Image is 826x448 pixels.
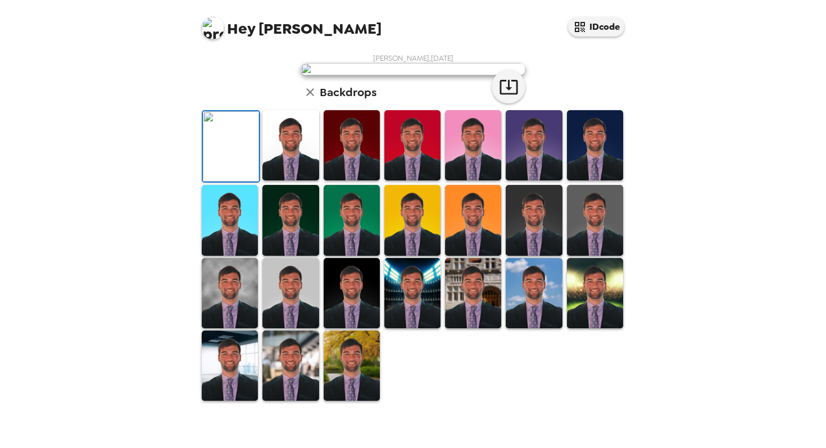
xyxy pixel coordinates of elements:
[227,19,255,39] span: Hey
[568,17,624,37] button: IDcode
[202,11,382,37] span: [PERSON_NAME]
[203,111,259,182] img: Original
[320,83,376,101] h6: Backdrops
[373,53,453,63] span: [PERSON_NAME] , [DATE]
[301,63,525,75] img: user
[202,17,224,39] img: profile pic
